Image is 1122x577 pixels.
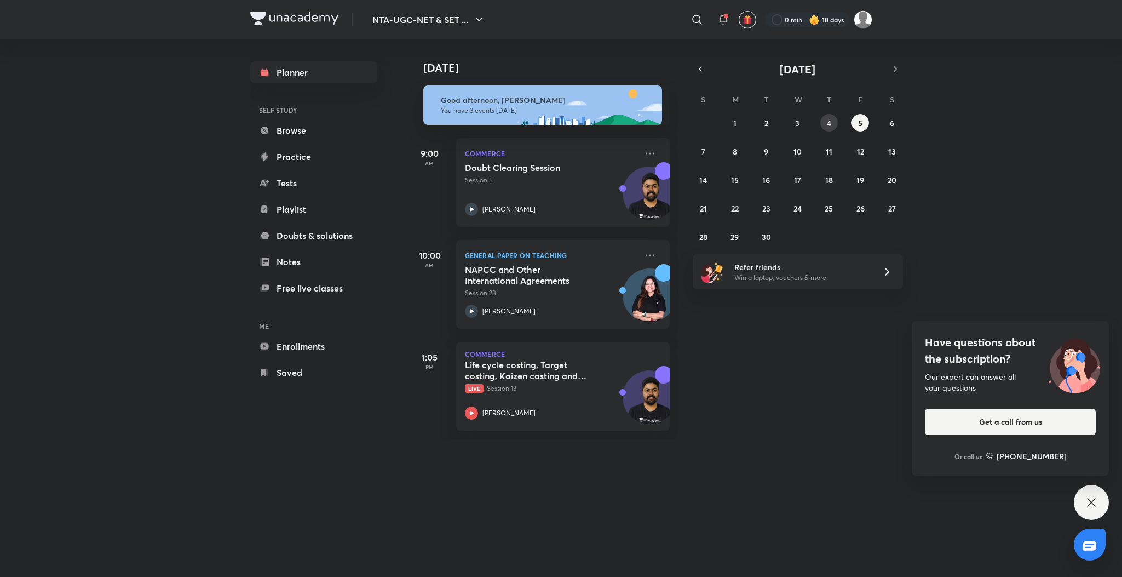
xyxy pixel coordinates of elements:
h5: Life cycle costing, Target costing, Kaizen costing and JIT [465,359,601,381]
button: September 24, 2025 [789,199,806,217]
button: September 9, 2025 [757,142,775,160]
button: September 11, 2025 [820,142,838,160]
p: AM [408,160,452,167]
abbr: Thursday [827,94,831,105]
img: streak [809,14,820,25]
abbr: September 11, 2025 [826,146,832,157]
abbr: September 29, 2025 [730,232,739,242]
h5: Doubt Clearing Session [465,162,601,173]
button: NTA-UGC-NET & SET ... [366,9,492,31]
h6: ME [250,317,377,335]
abbr: Friday [858,94,862,105]
a: Planner [250,61,377,83]
img: Sakshi Nath [854,10,872,29]
img: Avatar [623,173,676,225]
img: referral [701,261,723,283]
abbr: September 15, 2025 [731,175,739,185]
abbr: September 8, 2025 [733,146,737,157]
abbr: Wednesday [795,94,802,105]
abbr: September 30, 2025 [762,232,771,242]
a: [PHONE_NUMBER] [986,450,1067,462]
p: PM [408,364,452,370]
button: September 7, 2025 [694,142,712,160]
a: Playlist [250,198,377,220]
abbr: September 25, 2025 [825,203,833,214]
button: September 23, 2025 [757,199,775,217]
h5: 10:00 [408,249,452,262]
button: September 12, 2025 [851,142,869,160]
button: September 5, 2025 [851,114,869,132]
h4: [DATE] [423,61,681,75]
h6: Refer friends [734,261,869,273]
abbr: Tuesday [764,94,768,105]
button: September 4, 2025 [820,114,838,132]
h6: Good afternoon, [PERSON_NAME] [441,95,652,105]
button: September 10, 2025 [789,142,806,160]
abbr: September 23, 2025 [762,203,770,214]
button: September 14, 2025 [694,171,712,188]
img: Company Logo [250,12,338,25]
a: Free live classes [250,277,377,299]
abbr: September 12, 2025 [857,146,864,157]
abbr: September 13, 2025 [888,146,896,157]
abbr: Saturday [890,94,894,105]
abbr: September 7, 2025 [701,146,705,157]
p: AM [408,262,452,268]
button: September 16, 2025 [757,171,775,188]
h5: 1:05 [408,351,452,364]
abbr: September 4, 2025 [827,118,831,128]
img: ttu_illustration_new.svg [1040,334,1109,393]
button: September 28, 2025 [694,228,712,245]
a: Company Logo [250,12,338,28]
h5: NAPCC and Other International Agreements [465,264,601,286]
a: Notes [250,251,377,273]
abbr: September 1, 2025 [733,118,737,128]
p: Commerce [465,351,661,357]
abbr: September 24, 2025 [793,203,802,214]
p: Session 5 [465,175,637,185]
button: September 1, 2025 [726,114,744,132]
p: Or call us [954,452,982,461]
abbr: September 22, 2025 [731,203,739,214]
p: Win a laptop, vouchers & more [734,273,869,283]
abbr: September 5, 2025 [858,118,862,128]
p: General Paper on Teaching [465,249,637,262]
button: September 22, 2025 [726,199,744,217]
span: [DATE] [780,62,815,77]
button: [DATE] [708,61,888,77]
button: Get a call from us [925,409,1096,435]
button: September 26, 2025 [851,199,869,217]
button: September 17, 2025 [789,171,806,188]
h6: SELF STUDY [250,101,377,119]
button: September 30, 2025 [757,228,775,245]
a: Tests [250,172,377,194]
p: [PERSON_NAME] [482,408,536,418]
abbr: September 17, 2025 [794,175,801,185]
abbr: September 9, 2025 [764,146,768,157]
button: September 6, 2025 [883,114,901,132]
a: Browse [250,119,377,141]
abbr: September 6, 2025 [890,118,894,128]
abbr: September 16, 2025 [762,175,770,185]
abbr: September 18, 2025 [825,175,833,185]
a: Enrollments [250,335,377,357]
abbr: September 20, 2025 [888,175,896,185]
img: afternoon [423,85,662,125]
h6: [PHONE_NUMBER] [997,450,1067,462]
abbr: September 3, 2025 [795,118,799,128]
abbr: September 28, 2025 [699,232,707,242]
button: September 25, 2025 [820,199,838,217]
h5: 9:00 [408,147,452,160]
a: Saved [250,362,377,384]
abbr: September 14, 2025 [699,175,707,185]
button: September 8, 2025 [726,142,744,160]
abbr: September 26, 2025 [856,203,865,214]
abbr: September 2, 2025 [764,118,768,128]
button: September 2, 2025 [757,114,775,132]
button: September 19, 2025 [851,171,869,188]
p: You have 3 events [DATE] [441,106,652,115]
button: September 20, 2025 [883,171,901,188]
abbr: Sunday [701,94,705,105]
button: September 13, 2025 [883,142,901,160]
h4: Have questions about the subscription? [925,334,1096,367]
